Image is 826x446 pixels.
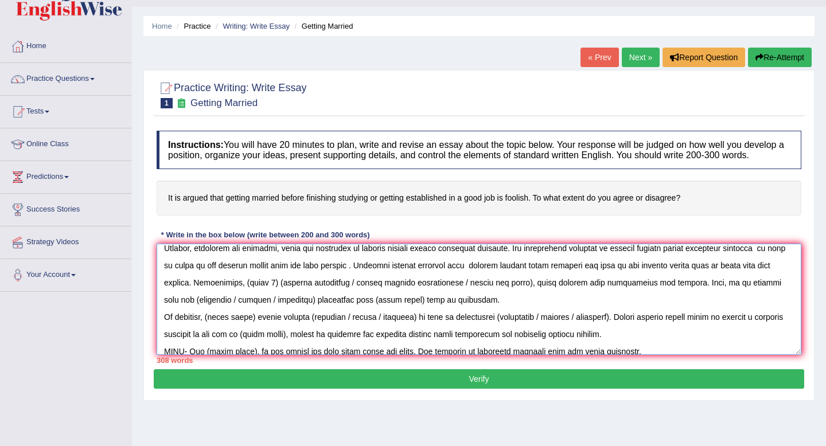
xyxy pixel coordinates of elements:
[622,48,660,67] a: Next »
[580,48,618,67] a: « Prev
[1,63,131,92] a: Practice Questions
[174,21,211,32] li: Practice
[748,48,812,67] button: Re-Attempt
[157,230,374,241] div: * Write in the box below (write between 200 and 300 words)
[176,98,188,109] small: Exam occurring question
[1,128,131,157] a: Online Class
[161,98,173,108] span: 1
[190,97,258,108] small: Getting Married
[223,22,290,30] a: Writing: Write Essay
[157,80,306,108] h2: Practice Writing: Write Essay
[1,161,131,190] a: Predictions
[1,96,131,124] a: Tests
[1,259,131,288] a: Your Account
[152,22,172,30] a: Home
[1,30,131,59] a: Home
[1,194,131,222] a: Success Stories
[1,226,131,255] a: Strategy Videos
[663,48,745,67] button: Report Question
[157,181,801,216] h4: It is argued that getting married before finishing studying or getting established in a good job ...
[292,21,353,32] li: Getting Married
[157,131,801,169] h4: You will have 20 minutes to plan, write and revise an essay about the topic below. Your response ...
[154,369,804,389] button: Verify
[157,355,801,366] div: 308 words
[168,140,224,150] b: Instructions:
